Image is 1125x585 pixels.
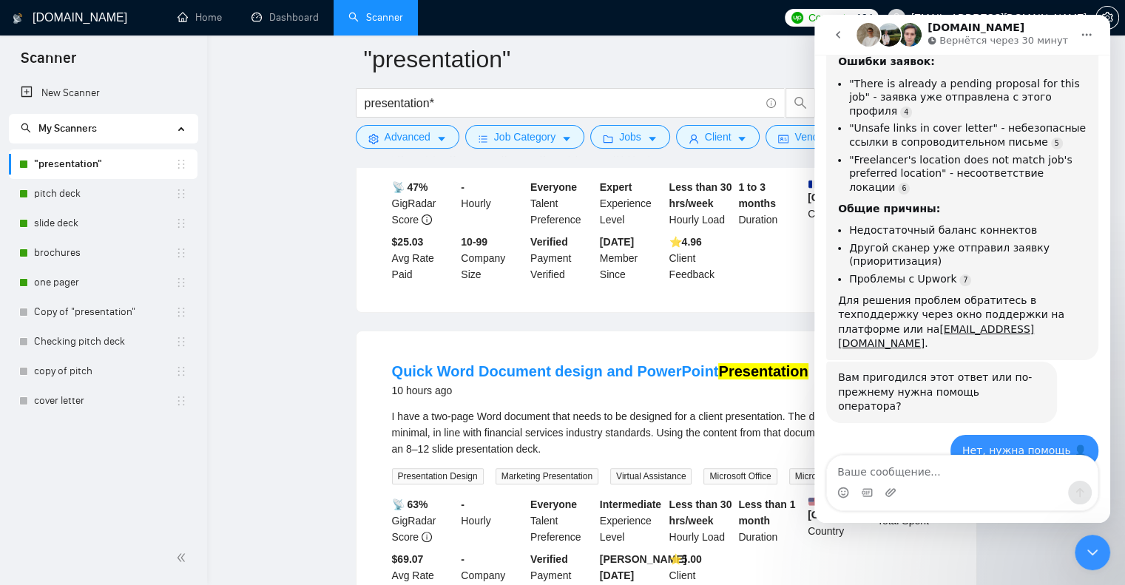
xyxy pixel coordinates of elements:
[737,133,747,144] span: caret-down
[666,179,736,228] div: Hourly Load
[458,496,527,545] div: Hourly
[24,41,121,53] b: Ошибки заявок:
[392,553,424,565] b: $69.07
[389,496,459,545] div: GigRadar Score
[9,268,197,297] li: one pager
[364,41,947,78] input: Scanner name...
[669,498,732,527] b: Less than 30 hrs/week
[496,468,598,484] span: Marketing Presentation
[12,347,284,420] div: AI Assistant from GigRadar 📡 говорит…
[9,47,88,78] span: Scanner
[703,468,777,484] span: Microsoft Office
[791,12,803,24] img: upwork-logo.png
[392,236,424,248] b: $25.03
[494,129,555,145] span: Job Category
[856,10,872,26] span: 194
[436,133,447,144] span: caret-down
[805,496,874,545] div: Country
[561,133,572,144] span: caret-down
[808,179,919,203] b: [GEOGRAPHIC_DATA]
[666,234,736,283] div: Client Feedback
[175,306,187,318] span: holder
[12,347,243,408] div: Вам пригодился этот ответ или по-прежнему нужна помощь оператора?
[38,122,97,135] span: My Scanners
[24,279,272,337] div: Для решения проблем обратитесь в техподдержку через окно поддержки на платформе или на .
[237,123,249,135] a: Source reference 9919372:
[21,123,31,133] span: search
[600,181,632,193] b: Expert
[35,138,272,180] li: "Freelancer's location does not match job's preferred location" - несоответствие локации
[689,133,699,144] span: user
[13,7,23,30] img: logo
[530,181,577,193] b: Everyone
[24,188,126,200] b: Общие причины:
[461,181,464,193] b: -
[176,550,191,565] span: double-left
[766,98,776,108] span: info-circle
[669,553,702,565] b: ⭐️ 5.00
[389,179,459,228] div: GigRadar Score
[34,297,175,327] a: Copy of "presentation"
[9,149,197,179] li: "presentation"
[666,496,736,545] div: Hourly Load
[34,179,175,209] a: pitch deck
[647,133,658,144] span: caret-down
[458,234,527,283] div: Company Size
[530,553,568,565] b: Verified
[23,472,35,484] button: Средство выбора эмодзи
[465,125,584,149] button: barsJob Categorycaret-down
[808,496,819,507] img: 🇺🇸
[21,122,97,135] span: My Scanners
[34,209,175,238] a: slide deck
[9,209,197,238] li: slide deck
[600,553,686,581] b: [PERSON_NAME][DATE]
[669,181,732,209] b: Less than 30 hrs/week
[1095,6,1119,30] button: setting
[12,420,284,464] div: 8777931@gmail.com говорит…
[47,472,58,484] button: Средство выбора GIF-файла
[1096,12,1118,24] span: setting
[527,234,597,283] div: Payment Verified
[738,181,776,209] b: 1 to 3 months
[175,365,187,377] span: holder
[356,125,459,149] button: settingAdvancedcaret-down
[34,386,175,416] a: cover letter
[590,125,670,149] button: folderJobscaret-down
[348,11,403,24] a: searchScanner
[891,13,902,23] span: user
[392,468,484,484] span: Presentation Design
[21,78,186,108] a: New Scanner
[610,468,692,484] span: Virtual Assistance
[786,88,815,118] button: search
[175,188,187,200] span: holder
[527,179,597,228] div: Talent Preference
[24,356,231,399] div: Вам пригодился этот ответ или по-прежнему нужна помощь оператора?
[676,125,760,149] button: userClientcaret-down
[738,498,795,527] b: Less than 1 month
[13,441,283,466] textarea: Ваше сообщение...
[597,179,666,228] div: Experience Level
[34,268,175,297] a: one pager
[9,78,197,108] li: New Scanner
[35,62,272,104] li: "There is already a pending proposal for this job" - заявка уже отправлена с этого профиля
[597,496,666,545] div: Experience Level
[1075,535,1110,570] iframe: To enrich screen reader interactions, please activate Accessibility in Grammarly extension settings
[1095,12,1119,24] a: setting
[34,327,175,356] a: Checking pitch deck
[789,468,860,484] span: Microsoft Word
[175,247,187,259] span: holder
[254,466,277,490] button: Отправить сообщение…
[805,179,874,228] div: Country
[392,181,428,193] b: 📡 47%
[34,356,175,386] a: copy of pitch
[786,96,814,109] span: search
[392,498,428,510] b: 📡 63%
[178,11,222,24] a: homeHome
[175,395,187,407] span: holder
[145,260,157,271] a: Source reference 8933328:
